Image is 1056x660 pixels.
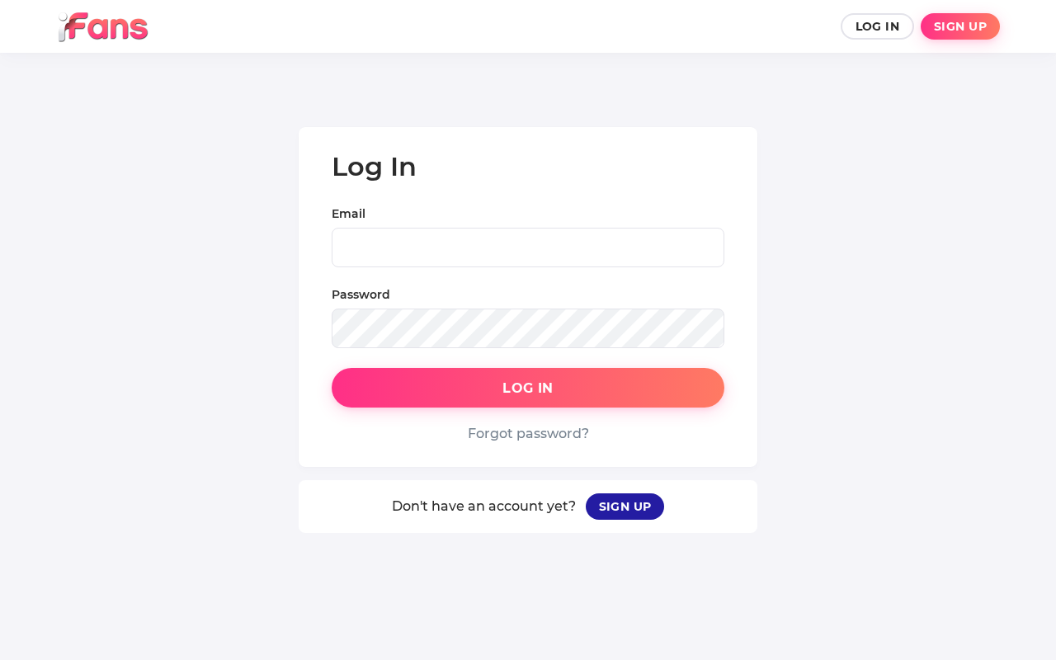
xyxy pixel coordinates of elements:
[332,287,724,302] div: Password
[332,153,724,180] div: Log In
[332,368,724,408] button: Log In
[468,427,589,441] a: Forgot password?
[332,206,724,221] div: Email
[856,19,900,34] span: Log In
[841,13,915,40] button: Log In
[921,13,1000,40] button: Sign up
[502,380,554,396] span: Log In
[392,498,576,515] span: Don't have an account yet?
[586,493,665,520] button: Sign up
[332,309,724,348] input: Password
[332,228,724,267] input: Email
[934,19,987,34] span: Sign up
